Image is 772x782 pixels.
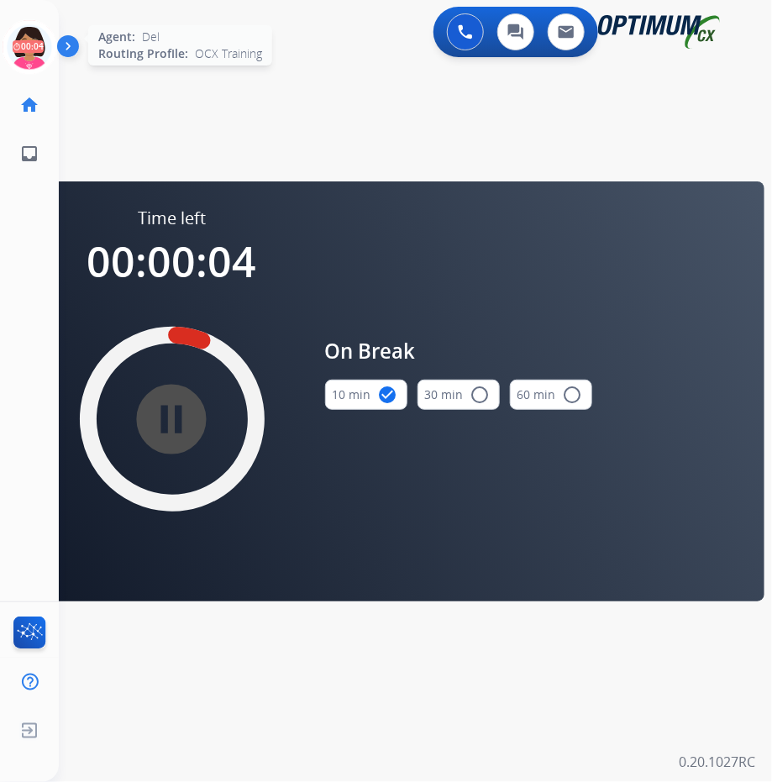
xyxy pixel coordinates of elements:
mat-icon: inbox [19,144,39,164]
button: 30 min [418,380,500,410]
span: Routing Profile: [98,45,188,62]
span: Time left [138,207,206,230]
span: On Break [325,336,592,366]
button: 60 min [510,380,592,410]
mat-icon: home [19,95,39,115]
span: 00:00:04 [87,233,257,290]
mat-icon: pause_circle_filled [162,409,182,429]
p: 0.20.1027RC [679,752,755,772]
mat-icon: radio_button_unchecked [470,385,491,405]
span: Del [142,29,160,45]
button: 10 min [325,380,407,410]
mat-icon: check_circle [378,385,398,405]
span: Agent: [98,29,135,45]
span: OCX Training [195,45,262,62]
mat-icon: radio_button_unchecked [563,385,583,405]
